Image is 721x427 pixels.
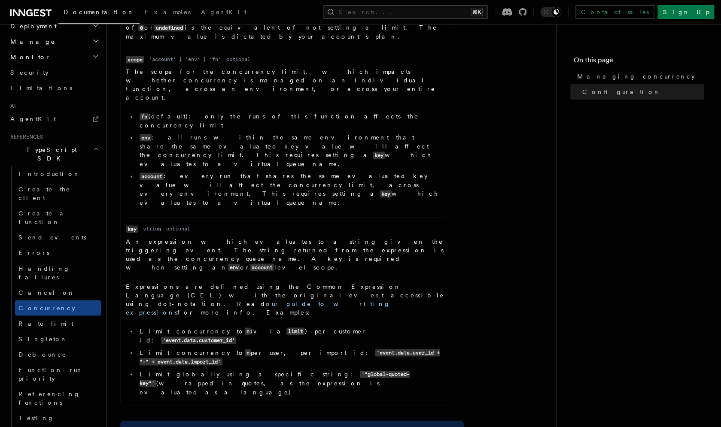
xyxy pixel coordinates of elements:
[18,249,49,256] span: Errors
[161,336,236,344] code: 'event.data.customer_id'
[149,56,221,63] dd: 'account' | 'env' | 'fn'
[137,348,444,366] li: Limit concurrency to per user, per import id:
[126,282,444,316] p: Expressions are defined using the Common Expression Language (CEL) with the original event access...
[15,300,101,315] a: Concurrency
[10,115,56,122] span: AgentKit
[575,5,654,19] a: Contact sales
[577,72,695,81] span: Managing concurrency
[657,5,714,19] a: Sign Up
[373,151,385,159] code: key
[15,346,101,362] a: Debounce
[10,85,72,91] span: Limitations
[15,410,101,425] a: Testing
[126,237,444,272] p: An expression which evaluates to a string given the triggering event. The string returned from th...
[541,7,561,17] button: Toggle dark mode
[126,67,444,102] p: The scope for the concurrency limit, which impacts whether concurrency is managed on an individua...
[15,331,101,346] a: Singleton
[7,145,93,163] span: TypeScript SDK
[228,263,240,271] code: env
[15,206,101,230] a: Create a function
[18,210,70,225] span: Create a function
[15,260,101,285] a: Handling failures
[15,362,101,386] a: Function run priority
[15,182,101,206] a: Create the client
[18,186,70,201] span: Create the client
[18,320,73,327] span: Rate limit
[166,225,190,232] dd: optional
[574,69,704,84] a: Managing concurrency
[15,230,101,245] a: Send events
[18,265,70,280] span: Handling failures
[7,34,101,49] button: Manage
[18,234,86,241] span: Send events
[140,134,152,141] code: env
[471,8,483,16] kbd: ⌘K
[250,263,274,271] code: account
[7,133,43,140] span: References
[126,56,144,63] code: scope
[7,53,51,61] span: Monitor
[137,172,444,207] li: : every run that shares the same evaluated key value will affect the concurrency limit, across ev...
[574,55,704,69] h4: On this page
[15,315,101,331] a: Rate limit
[18,351,67,357] span: Debounce
[18,170,80,177] span: Introduction
[7,65,101,80] a: Security
[7,18,101,34] button: Deployment
[15,386,101,410] a: Referencing functions
[145,9,191,15] span: Examples
[18,366,83,382] span: Function run priority
[286,327,304,335] code: limit
[579,84,704,100] a: Configuration
[18,289,75,296] span: Cancel on
[18,335,67,342] span: Singleton
[226,56,250,63] dd: optional
[15,166,101,182] a: Introduction
[323,5,488,19] button: Search...⌘K
[7,37,55,46] span: Manage
[140,173,164,180] code: account
[143,225,161,232] dd: string
[245,349,251,356] code: n
[18,304,75,311] span: Concurrency
[15,285,101,300] a: Cancel on
[18,390,80,406] span: Referencing functions
[138,24,144,31] code: 0
[64,9,134,15] span: Documentation
[154,24,184,31] code: undefined
[245,327,251,335] code: n
[7,49,101,65] button: Monitor
[137,133,444,168] li: : all runs within the same environment that share the same evaluated key value will affect the co...
[196,3,252,23] a: AgentKit
[10,69,49,76] span: Security
[58,3,140,24] a: Documentation
[7,22,57,30] span: Deployment
[137,112,444,130] li: (default): only the runs of this function affects the concurrency limit
[126,300,390,315] a: our guide to writing expressions
[7,142,101,166] button: TypeScript SDK
[380,190,392,197] code: key
[582,88,660,96] span: Configuration
[140,113,149,120] code: fn
[201,9,246,15] span: AgentKit
[18,414,54,421] span: Testing
[126,225,138,233] code: key
[7,103,16,109] span: AI
[137,327,444,345] li: Limit concurrency to (via ) per customer id:
[140,3,196,23] a: Examples
[7,111,101,127] a: AgentKit
[15,245,101,260] a: Errors
[126,15,444,41] p: The maximum number of concurrently running steps. A value of or is the equivalent of not setting ...
[7,80,101,96] a: Limitations
[137,369,444,396] li: Limit globally using a specific string: (wrapped in quotes, as the expression is evaluated as a l...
